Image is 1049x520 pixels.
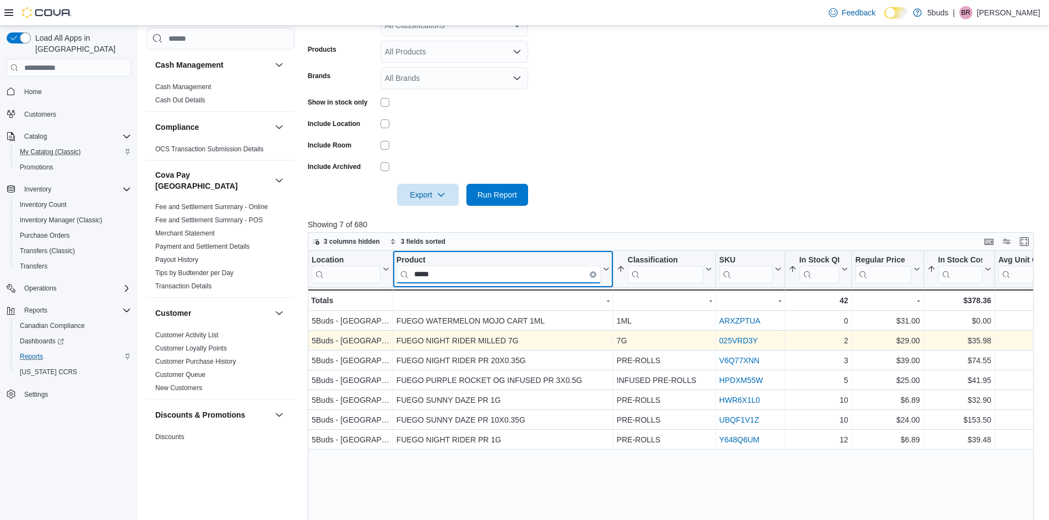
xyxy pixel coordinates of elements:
label: Include Location [308,119,360,128]
div: SKU URL [719,255,773,283]
span: Inventory Manager (Classic) [20,216,102,225]
label: Products [308,45,336,54]
a: Reports [15,350,47,363]
div: Classification [628,255,703,283]
div: Product [396,255,601,283]
button: Cash Management [273,58,286,72]
div: 5Buds - [GEOGRAPHIC_DATA] [312,374,389,387]
a: Cash Out Details [155,96,205,104]
span: Run Report [477,189,517,200]
span: My Catalog (Classic) [15,145,131,158]
span: Fee and Settlement Summary - Online [155,202,268,211]
p: 5buds [927,6,948,19]
h3: Customer [155,308,191,319]
h3: Cova Pay [GEOGRAPHIC_DATA] [155,169,270,191]
button: 3 columns hidden [308,235,384,248]
h3: Compliance [155,122,199,133]
div: 12 [788,433,848,446]
span: Merchant Statement [155,229,215,238]
div: $74.55 [927,354,991,367]
button: Enter fullscreen [1018,235,1031,248]
div: PRE-ROLLS [617,413,712,426]
div: $6.89 [855,433,920,446]
div: Regular Price [855,255,911,283]
a: Transfers (Classic) [15,244,79,258]
button: In Stock Qty [788,255,848,283]
div: Briannen Rubin [959,6,972,19]
a: Transaction Details [155,282,211,290]
a: Purchase Orders [15,229,74,242]
button: Catalog [2,129,135,144]
a: Customer Loyalty Points [155,344,227,352]
div: 7G [617,334,712,347]
div: Totals [311,294,389,307]
div: $39.00 [855,354,920,367]
a: Transfers [15,260,52,273]
span: Dashboards [20,337,64,346]
button: Transfers [11,259,135,274]
div: 0 [788,314,848,327]
div: - [719,294,781,307]
div: $32.90 [927,393,991,407]
div: - [396,294,610,307]
div: $29.00 [855,334,920,347]
button: Customers [2,106,135,122]
div: $6.89 [855,393,920,407]
button: 3 fields sorted [385,235,450,248]
span: Purchase Orders [20,231,70,240]
a: New Customers [155,384,202,392]
div: FUEGO WATERMELON MOJO CART 1ML [396,314,610,327]
div: 5Buds - [GEOGRAPHIC_DATA] [312,334,389,347]
div: $41.95 [927,374,991,387]
div: 5Buds - [GEOGRAPHIC_DATA] [312,314,389,327]
div: Cash Management [146,80,295,111]
button: Run Report [466,184,528,206]
div: FUEGO SUNNY DAZE PR 10X0.35G [396,413,610,426]
a: Payment and Settlement Details [155,243,249,250]
div: FUEGO PURPLE ROCKET OG INFUSED PR 3X0.5G [396,374,610,387]
span: Feedback [842,7,876,18]
span: Washington CCRS [15,365,131,379]
span: Operations [20,282,131,295]
div: - [855,294,920,307]
span: Transfers (Classic) [15,244,131,258]
span: Payout History [155,255,198,264]
span: Inventory Manager (Classic) [15,214,131,227]
div: Location [312,255,381,283]
span: Fee and Settlement Summary - POS [155,216,263,225]
span: Customer Loyalty Points [155,344,227,353]
a: UBQF1V1Z [719,415,759,424]
button: Transfers (Classic) [11,243,135,259]
span: Transfers (Classic) [20,247,75,255]
span: Customer Queue [155,370,205,379]
span: Tips by Budtender per Day [155,269,233,277]
img: Cova [22,7,72,18]
button: Classification [617,255,712,283]
button: Compliance [155,122,270,133]
div: $25.00 [855,374,920,387]
div: INFUSED PRE-ROLLS [617,374,712,387]
span: Promotions [15,161,131,174]
div: Discounts & Promotions [146,430,295,474]
span: Export [404,184,452,206]
span: Customer Purchase History [155,357,236,366]
div: $0.00 [927,314,991,327]
div: PRE-ROLLS [617,393,712,407]
button: In Stock Cost [927,255,991,283]
div: 10 [788,413,848,426]
label: Brands [308,72,330,80]
div: Customer [146,329,295,399]
button: Home [2,83,135,99]
label: Show in stock only [308,98,368,107]
button: Reports [2,303,135,318]
div: FUEGO NIGHT RIDER PR 1G [396,433,610,446]
a: OCS Transaction Submission Details [155,145,264,153]
div: In Stock Qty [799,255,839,283]
span: Cash Out Details [155,96,205,105]
div: SKU [719,255,773,266]
span: Customers [24,110,56,119]
span: Cash Management [155,83,211,91]
button: Operations [20,282,61,295]
button: Inventory Count [11,197,135,212]
span: Inventory [20,183,131,196]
